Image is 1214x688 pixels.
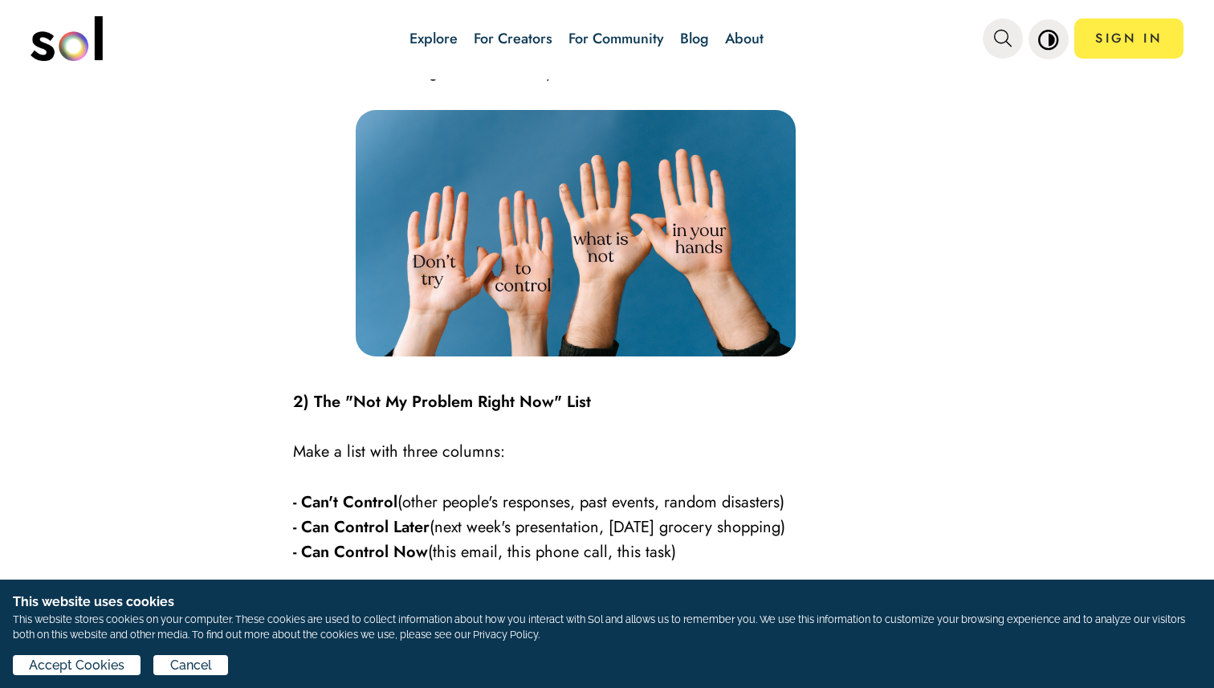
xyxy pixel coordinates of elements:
strong: - Can't Control [293,491,397,514]
strong: - Can Control Later [293,515,430,539]
a: For Community [568,28,664,49]
h1: This website uses cookies [13,592,1201,612]
span: Make a list with three columns: [293,440,505,463]
span: Accept Cookies [29,656,124,675]
a: For Creators [474,28,552,49]
strong: 2) The "Not My Problem Right Now" List [293,390,591,413]
a: Explore [409,28,458,49]
strong: - Can Control Now [293,540,428,564]
p: This website stores cookies on your computer. These cookies are used to collect information about... [13,612,1201,642]
button: Cancel [153,655,227,675]
img: logo [31,16,103,61]
span: (this email, this phone call, this task) [428,540,676,564]
a: Blog [680,28,709,49]
span: (other people's responses, past events, random disasters) [397,491,784,514]
a: SIGN IN [1074,18,1183,59]
span: Cancel [170,656,212,675]
img: AD_4nXd9QO3mvtjH_hlL5J_8FkBt525xp1dpsJwu1ysTZaj88YOQ-DbOBJbB_LxEc47_bRnDJEbDk_4AWr2oGMztXsVO0fcjX... [356,110,795,357]
nav: main navigation [31,10,1183,67]
span: (next week's presentation, [DATE] grocery shopping) [430,515,785,539]
button: Accept Cookies [13,655,141,675]
a: About [725,28,764,49]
